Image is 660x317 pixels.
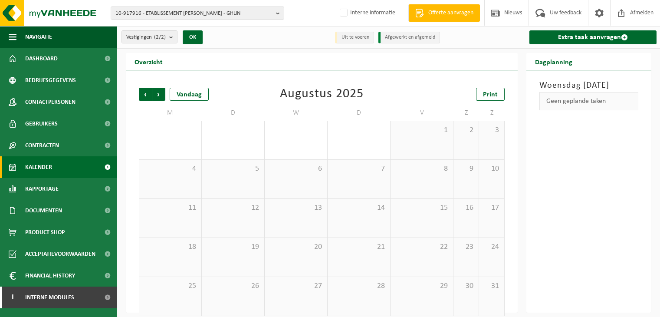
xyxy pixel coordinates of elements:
span: 3 [483,125,500,135]
count: (2/2) [154,34,166,40]
span: 23 [458,242,474,252]
span: 21 [332,242,386,252]
span: 30 [458,281,474,291]
span: Kalender [25,156,52,178]
span: Gebruikers [25,113,58,135]
span: Financial History [25,265,75,287]
span: 12 [206,203,260,213]
span: Product Shop [25,221,65,243]
span: Navigatie [25,26,52,48]
span: Bedrijfsgegevens [25,69,76,91]
span: 27 [269,281,323,291]
span: 22 [395,242,449,252]
span: 9 [458,164,474,174]
span: 17 [483,203,500,213]
span: 10 [483,164,500,174]
span: 25 [144,281,197,291]
span: 26 [206,281,260,291]
a: Offerte aanvragen [408,4,480,22]
span: 18 [144,242,197,252]
span: 4 [144,164,197,174]
span: Print [483,91,498,98]
td: M [139,105,202,121]
span: 2 [458,125,474,135]
span: Contracten [25,135,59,156]
a: Extra taak aanvragen [529,30,657,44]
h2: Dagplanning [526,53,581,70]
span: 8 [395,164,449,174]
h3: Woensdag [DATE] [539,79,638,92]
span: 13 [269,203,323,213]
span: 16 [458,203,474,213]
button: 10-917916 - ETABLISSEMENT [PERSON_NAME] - GHLIN [111,7,284,20]
span: 7 [332,164,386,174]
span: Rapportage [25,178,59,200]
a: Print [476,88,505,101]
td: Z [479,105,505,121]
span: 15 [395,203,449,213]
td: V [391,105,453,121]
div: Augustus 2025 [280,88,364,101]
li: Afgewerkt en afgemeld [378,32,440,43]
span: 6 [269,164,323,174]
div: Vandaag [170,88,209,101]
span: Volgende [152,88,165,101]
span: I [9,287,16,308]
span: Documenten [25,200,62,221]
li: Uit te voeren [335,32,374,43]
span: Interne modules [25,287,74,308]
span: 29 [395,281,449,291]
span: Offerte aanvragen [426,9,476,17]
h2: Overzicht [126,53,171,70]
td: D [328,105,391,121]
span: 1 [395,125,449,135]
span: Acceptatievoorwaarden [25,243,95,265]
span: 31 [483,281,500,291]
span: 19 [206,242,260,252]
button: OK [183,30,203,44]
span: 5 [206,164,260,174]
div: Geen geplande taken [539,92,638,110]
span: Vestigingen [126,31,166,44]
label: Interne informatie [338,7,395,20]
td: D [202,105,265,121]
span: Dashboard [25,48,58,69]
span: Contactpersonen [25,91,76,113]
span: 11 [144,203,197,213]
span: 28 [332,281,386,291]
span: 14 [332,203,386,213]
span: 10-917916 - ETABLISSEMENT [PERSON_NAME] - GHLIN [115,7,273,20]
td: W [265,105,328,121]
td: Z [453,105,479,121]
span: 20 [269,242,323,252]
button: Vestigingen(2/2) [121,30,177,43]
span: 24 [483,242,500,252]
span: Vorige [139,88,152,101]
